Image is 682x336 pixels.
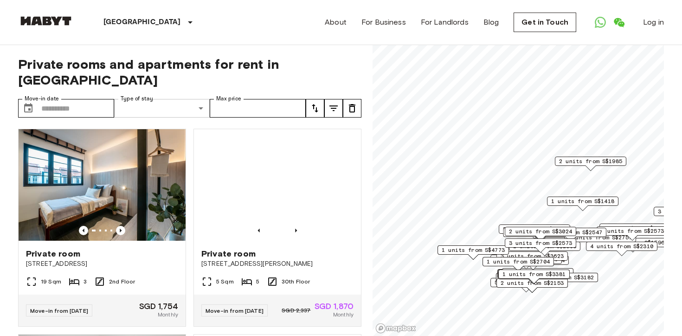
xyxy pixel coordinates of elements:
[306,99,324,118] button: tune
[26,259,178,269] span: [STREET_ADDRESS]
[497,256,569,270] div: Map marker
[499,224,570,239] div: Map marker
[216,95,241,103] label: Max price
[514,13,576,32] a: Get in Touch
[19,99,38,118] button: Choose date
[206,307,264,314] span: Move-in from [DATE]
[25,95,59,103] label: Move-in date
[216,277,234,286] span: 5 Sqm
[597,226,668,241] div: Map marker
[586,242,657,256] div: Map marker
[18,129,186,327] a: Marketing picture of unit SG-01-027-006-02Previous imagePrevious imagePrivate room[STREET_ADDRESS...
[496,278,568,293] div: Map marker
[324,99,343,118] button: tune
[325,17,347,28] a: About
[487,257,550,266] span: 1 units from S$2704
[121,95,153,103] label: Type of stay
[375,323,416,334] a: Mapbox logo
[547,197,618,211] div: Map marker
[201,248,256,259] span: Private room
[282,306,310,315] span: SGD 2,337
[254,226,264,235] button: Previous image
[502,270,566,278] span: 1 units from S$3381
[496,273,567,287] div: Map marker
[601,227,664,235] span: 1 units from S$2573
[343,99,361,118] button: tune
[18,16,74,26] img: Habyt
[501,252,564,260] span: 3 units from S$3623
[604,224,667,232] span: 3 units from S$1644
[194,129,361,241] img: Marketing picture of unit SG-01-113-001-05
[509,242,580,256] div: Map marker
[535,228,606,242] div: Map marker
[551,197,614,205] span: 1 units from S$1418
[26,248,80,259] span: Private room
[158,310,178,319] span: Monthly
[503,228,578,242] div: Map marker
[610,13,628,32] a: Open WeChat
[361,17,406,28] a: For Business
[503,225,566,233] span: 3 units from S$1985
[30,307,88,314] span: Move-in from [DATE]
[333,310,354,319] span: Monthly
[531,273,594,282] span: 1 units from S$3182
[555,157,626,171] div: Map marker
[18,56,361,88] span: Private rooms and apartments for rent in [GEOGRAPHIC_DATA]
[505,227,576,241] div: Map marker
[109,277,135,286] span: 2nd Floor
[256,277,259,286] span: 5
[490,278,562,292] div: Map marker
[438,245,509,260] div: Map marker
[539,228,602,237] span: 1 units from S$2547
[495,278,558,287] span: 5 units from S$1680
[509,227,572,236] span: 2 units from S$3024
[315,302,354,310] span: SGD 1,870
[502,268,573,283] div: Map marker
[41,277,61,286] span: 19 Sqm
[139,302,178,310] span: SGD 1,754
[201,259,354,269] span: [STREET_ADDRESS][PERSON_NAME]
[599,224,671,238] div: Map marker
[282,277,310,286] span: 30th Floor
[116,226,125,235] button: Previous image
[643,17,664,28] a: Log in
[559,157,622,165] span: 2 units from S$1985
[19,129,186,241] img: Marketing picture of unit SG-01-027-006-02
[483,257,554,271] div: Map marker
[84,277,87,286] span: 3
[193,129,361,327] a: Marketing picture of unit SG-01-113-001-05Previous imagePrevious imagePrivate room[STREET_ADDRESS...
[498,270,569,284] div: Map marker
[421,17,469,28] a: For Landlords
[505,238,576,253] div: Map marker
[506,269,569,277] span: 5 units from S$1838
[442,246,505,254] span: 1 units from S$4773
[509,239,572,247] span: 3 units from S$2573
[527,273,598,287] div: Map marker
[590,242,653,250] span: 4 units from S$2310
[103,17,181,28] p: [GEOGRAPHIC_DATA]
[591,13,610,32] a: Open WhatsApp
[483,17,499,28] a: Blog
[496,251,568,266] div: Map marker
[497,270,569,284] div: Map marker
[498,270,570,284] div: Map marker
[79,226,88,235] button: Previous image
[291,226,301,235] button: Previous image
